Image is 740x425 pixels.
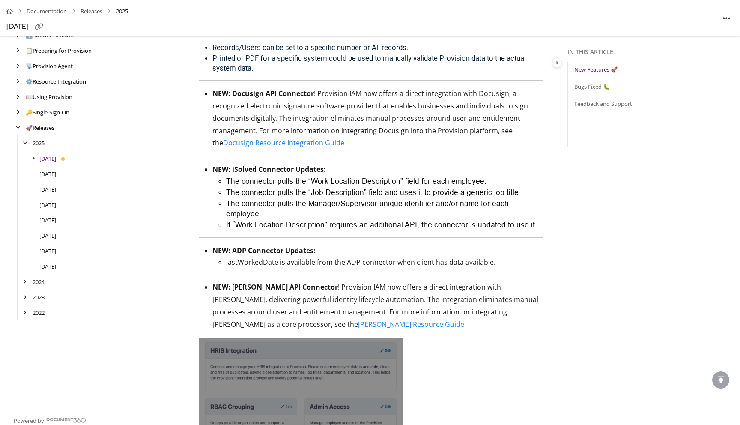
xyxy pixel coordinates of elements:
[574,82,610,91] a: Bugs Fixed 🐛
[26,46,92,55] a: Preparing for Provision
[26,123,54,132] a: Releases
[212,165,230,174] strong: NEW:
[14,124,22,132] div: arrow
[26,62,33,70] span: 📡
[226,200,509,218] span: The connector pulls the Manager/Supervisor unique identifier and/or name for each employee.
[212,87,543,149] p: ! Provision IAM now offers a direct integration with Docusign, a recognized electronic signature ...
[552,57,562,68] button: Category toggle
[39,216,56,224] a: April 2025
[14,62,22,70] div: arrow
[14,415,86,425] a: Powered by Document360 - opens in a new tab
[14,416,44,425] span: Powered by
[212,89,230,98] strong: NEW:
[567,47,737,57] div: In this article
[46,418,86,423] img: Document360
[212,246,230,255] strong: NEW:
[226,257,543,267] p: lastWorkedDate is available from the ADP connector when client has data available.
[39,231,56,240] a: March 2025
[26,108,33,116] span: 🔑
[33,308,45,317] a: 2022
[27,5,67,18] a: Documentation
[39,185,56,194] a: June 2025
[21,278,29,286] div: arrow
[223,138,344,147] a: Docusign Resource Integration Guide
[39,247,56,255] a: February 2025
[226,189,521,197] span: The connector pulls the “Job Description” field and uses it to provide a generic job title.
[14,108,22,117] div: arrow
[39,154,56,163] a: August 2025
[39,201,56,209] a: May 2025
[21,139,29,147] div: arrow
[39,262,56,271] a: January 2025
[226,221,537,229] span: If “Work Location Description” requires an additional API, the connector is updated to use it.
[14,47,22,55] div: arrow
[712,371,729,389] div: scroll to top
[26,93,33,101] span: 📖
[26,124,33,132] span: 🚀
[212,282,230,292] strong: NEW:
[26,93,72,101] a: Using Provision
[6,21,29,33] div: [DATE]
[232,246,316,255] strong: ADP Connector Updates:
[32,20,46,34] button: Copy link of
[14,93,22,101] div: arrow
[226,177,486,186] span: The connector pulls the “Work Location Description” field for each employee.
[6,5,13,18] a: Home
[232,282,338,292] strong: [PERSON_NAME] API Connector
[574,99,632,108] a: Feedback and Support
[232,89,314,98] strong: Docusign API Connector
[26,47,33,54] span: 📋
[26,78,33,85] span: ⚙️
[212,54,526,72] span: Printed or PDF for a specific system could be used to manually validate Provision data to the act...
[26,77,86,86] a: Resource Integration
[21,293,29,302] div: arrow
[212,44,408,52] span: Records/Users can be set to a specific number or All records.
[26,108,69,117] a: Single-Sign-On
[33,293,45,302] a: 2023
[358,320,464,329] a: [PERSON_NAME] Resource Guide
[21,309,29,317] div: arrow
[39,170,56,178] a: July 2025
[232,165,326,174] strong: iSolved Connector Updates:
[26,31,33,39] span: ℹ️
[81,5,102,18] a: Releases
[26,62,73,70] a: Provision Agent
[116,5,128,18] span: 2025
[33,139,45,147] a: 2025
[720,11,734,25] button: Article more options
[212,281,543,330] p: ! Provision IAM now offers a direct integration with [PERSON_NAME], delivering powerful identity ...
[574,65,618,74] a: New Features 🚀
[33,278,45,286] a: 2024
[14,78,22,86] div: arrow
